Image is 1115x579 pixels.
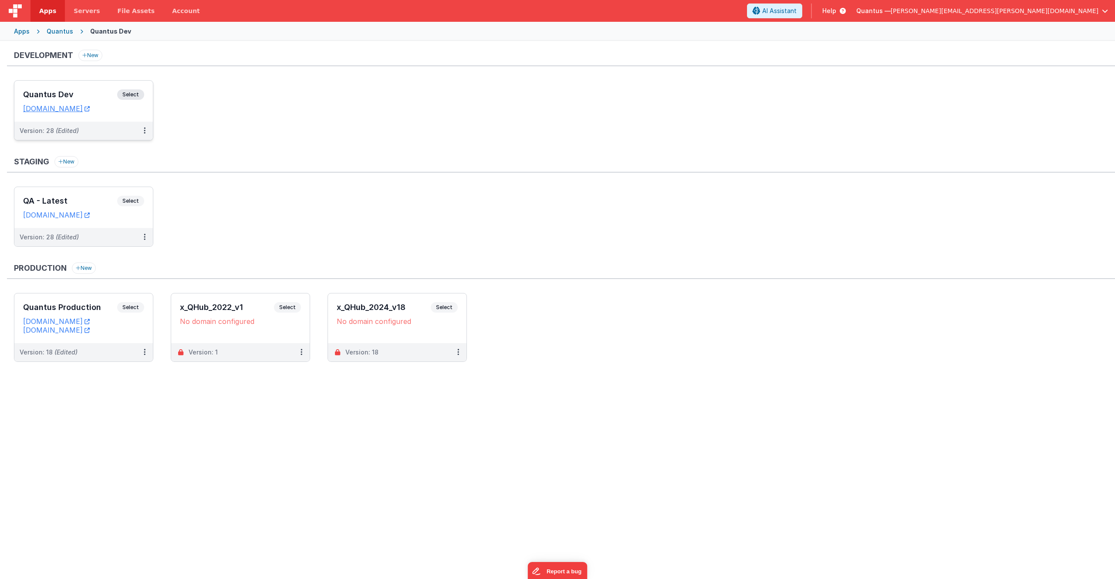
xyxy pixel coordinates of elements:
span: Select [431,302,458,313]
div: Quantus [47,27,73,36]
span: [PERSON_NAME][EMAIL_ADDRESS][PERSON_NAME][DOMAIN_NAME] [891,7,1098,15]
h3: x_QHub_2022_v1 [180,303,274,312]
h3: Quantus Dev [23,90,117,99]
h3: Production [14,264,67,272]
span: Select [117,302,144,313]
span: Servers [74,7,100,15]
h3: Development [14,51,73,60]
span: Apps [39,7,56,15]
span: (Edited) [54,348,78,356]
div: No domain configured [337,317,458,326]
button: New [54,156,78,167]
button: AI Assistant [747,3,802,18]
span: (Edited) [56,127,79,134]
div: Version: 1 [189,348,218,357]
h3: x_QHub_2024_v18 [337,303,431,312]
div: Version: 18 [20,348,78,357]
button: New [78,50,102,61]
h3: Staging [14,157,49,166]
div: Version: 28 [20,233,79,242]
div: Version: 28 [20,126,79,135]
a: [DOMAIN_NAME] [23,104,90,113]
span: AI Assistant [762,7,797,15]
div: No domain configured [180,317,301,326]
span: Help [822,7,836,15]
a: [DOMAIN_NAME] [23,211,90,219]
span: Select [117,89,144,100]
div: Version: 18 [345,348,378,357]
button: Quantus — [PERSON_NAME][EMAIL_ADDRESS][PERSON_NAME][DOMAIN_NAME] [856,7,1108,15]
div: Quantus Dev [90,27,131,36]
button: New [72,262,96,274]
span: Select [274,302,301,313]
span: File Assets [118,7,155,15]
h3: QA - Latest [23,197,117,205]
a: [DOMAIN_NAME] [23,326,90,334]
span: Quantus — [856,7,891,15]
a: [DOMAIN_NAME] [23,317,90,326]
div: Apps [14,27,30,36]
h3: Quantus Production [23,303,117,312]
span: (Edited) [56,233,79,241]
span: Select [117,196,144,206]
